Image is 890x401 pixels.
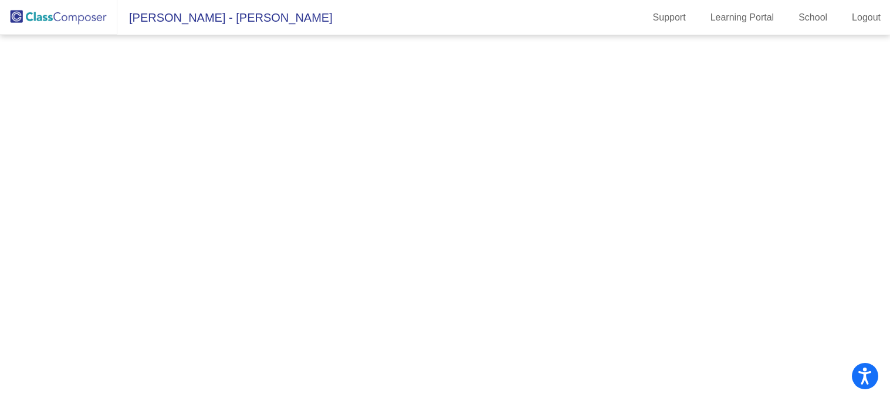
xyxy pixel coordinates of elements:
[789,8,837,27] a: School
[117,8,333,27] span: [PERSON_NAME] - [PERSON_NAME]
[701,8,784,27] a: Learning Portal
[736,371,874,382] div: user authenticated
[842,8,890,27] a: Logout
[644,8,695,27] a: Support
